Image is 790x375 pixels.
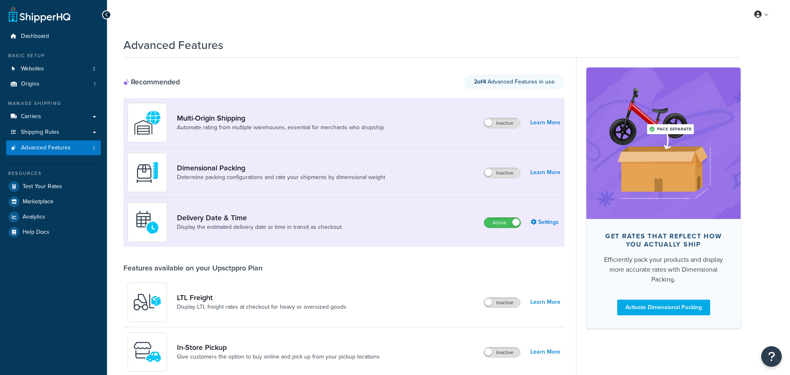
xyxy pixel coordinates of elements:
[94,81,95,88] span: 1
[133,338,162,366] img: wfgcfpwTIucLEAAAAASUVORK5CYII=
[617,300,710,315] a: Activate Dimensional Packing
[530,346,560,358] a: Learn More
[6,77,101,92] a: Origins1
[93,144,95,151] span: 2
[6,61,101,77] a: Websites2
[6,225,101,240] a: Help Docs
[177,163,385,172] a: Dimensional Packing
[177,223,343,231] a: Display the estimated delivery date or time in transit as checkout.
[599,255,727,284] div: Efficiently pack your products and display more accurate rates with Dimensional Packing.
[21,144,71,151] span: Advanced Features
[177,114,384,123] a: Multi-Origin Shipping
[484,347,520,357] label: Inactive
[6,100,101,107] div: Manage Shipping
[6,170,101,177] div: Resources
[23,183,62,190] span: Test Your Rates
[6,210,101,224] a: Analytics
[599,232,727,249] div: Get rates that reflect how you actually ship
[6,179,101,194] a: Test Your Rates
[6,125,101,140] a: Shipping Rules
[6,194,101,209] a: Marketplace
[23,214,45,221] span: Analytics
[530,167,560,178] a: Learn More
[21,33,49,40] span: Dashboard
[177,123,384,132] a: Automate rating from multiple warehouses, essential for merchants who dropship
[177,353,380,361] a: Give customers the option to buy online and pick up from your pickup locations
[123,37,223,53] h1: Advanced Features
[133,288,162,317] img: y79ZsPf0fXUFUhFXDzUgf+ktZg5F2+ohG75+v3d2s1D9TjoU8PiyCIluIjV41seZevKCRuEjTPPOKHJsQcmKCXGdfprl3L4q7...
[6,109,101,124] a: Carriers
[474,77,555,86] span: Advanced Features in use
[133,208,162,237] img: gfkeb5ejjkALwAAAABJRU5ErkJggg==
[6,140,101,156] a: Advanced Features2
[177,303,346,311] a: Display LTL freight rates at checkout for heavy or oversized goods
[6,140,101,156] li: Advanced Features
[21,65,44,72] span: Websites
[599,80,728,207] img: feature-image-dim-d40ad3071a2b3c8e08177464837368e35600d3c5e73b18a22c1e4bb210dc32ac.png
[123,77,180,86] div: Recommended
[133,158,162,187] img: DTVBYsAAAAAASUVORK5CYII=
[23,229,49,236] span: Help Docs
[21,81,39,88] span: Origins
[484,168,520,178] label: Inactive
[23,198,53,205] span: Marketplace
[177,293,346,302] a: LTL Freight
[484,298,520,307] label: Inactive
[123,263,263,273] div: Features available on your Upsctppro Plan
[93,65,95,72] span: 2
[530,296,560,308] a: Learn More
[133,108,162,137] img: WatD5o0RtDAAAAAElFTkSuQmCC
[761,346,782,367] button: Open Resource Center
[177,173,385,182] a: Determine packing configurations and rate your shipments by dimensional weight
[484,218,520,228] label: Active
[6,77,101,92] li: Origins
[177,213,343,222] a: Delivery Date & Time
[21,129,59,136] span: Shipping Rules
[6,61,101,77] li: Websites
[484,118,520,128] label: Inactive
[6,52,101,59] div: Basic Setup
[21,113,41,120] span: Carriers
[474,77,486,86] strong: 2 of 4
[530,117,560,128] a: Learn More
[6,29,101,44] a: Dashboard
[531,217,560,228] a: Settings
[177,343,380,352] a: In-Store Pickup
